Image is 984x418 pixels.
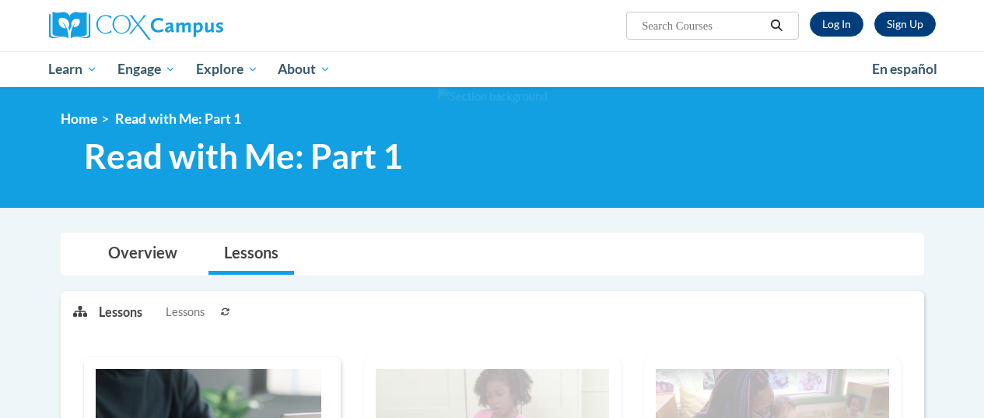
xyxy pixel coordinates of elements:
a: Home [61,111,97,127]
a: Explore [186,51,268,87]
p: Lessons [99,304,142,321]
a: Engage [107,51,186,87]
span: Explore [196,60,258,79]
span: Learn [48,60,97,79]
a: En español [862,53,947,86]
span: Read with Me: Part 1 [84,135,403,177]
input: Search Courses [640,16,765,35]
img: Section background [437,88,548,105]
span: Lessons [166,304,205,321]
a: Overview [93,234,193,275]
a: Cox Campus [49,12,329,40]
img: Cox Campus [49,12,223,40]
a: About [268,51,341,87]
a: Lessons [208,234,294,275]
a: Register [874,12,936,37]
span: Engage [117,60,176,79]
a: Learn [39,51,108,87]
button: Search [765,16,788,35]
a: Log In [810,12,863,37]
div: Main menu [37,51,947,87]
span: About [278,60,331,79]
span: En español [872,61,937,77]
span: Read with Me: Part 1 [115,111,241,127]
